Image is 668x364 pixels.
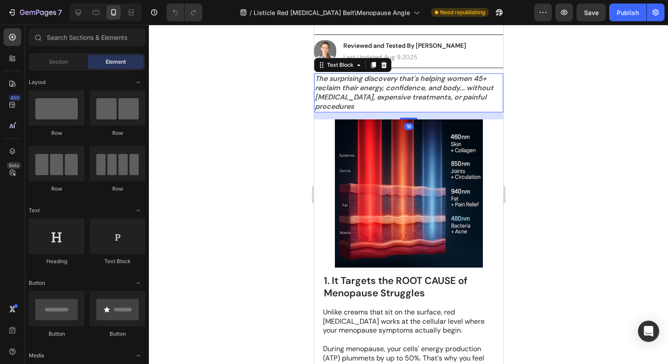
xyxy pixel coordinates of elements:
div: Publish [617,8,639,17]
span: Button [29,279,45,287]
button: Publish [609,4,646,21]
span: Toggle open [131,349,145,363]
span: Layout [29,78,46,86]
div: Open Intercom Messenger [638,321,659,342]
div: Button [29,330,84,338]
span: Toggle open [131,203,145,218]
span: Need republishing [440,8,485,16]
span: Media [29,352,44,360]
iframe: Design area [314,25,503,364]
span: Element [106,58,126,66]
span: Text [29,207,40,215]
div: Row [90,185,145,193]
span: Section [49,58,68,66]
span: Toggle open [131,75,145,89]
span: / [250,8,252,17]
span: Toggle open [131,276,145,290]
div: 450 [8,94,21,101]
div: Row [90,129,145,137]
p: 7 [58,7,62,18]
div: Row [29,185,84,193]
div: Undo/Redo [167,4,202,21]
div: Row [29,129,84,137]
button: 7 [4,4,66,21]
div: Heading [29,257,84,265]
div: Text Block [90,257,145,265]
input: Search Sections & Elements [29,28,145,46]
p: During menopause, your cells' energy production (ATP) plummets by up to 50%. That's why you feel ... [9,320,179,347]
div: Button [90,330,145,338]
span: Save [584,9,599,16]
button: Save [577,4,606,21]
span: Listicle Red [MEDICAL_DATA] Belt\Menopause Angle [254,8,410,17]
div: Beta [7,162,21,169]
